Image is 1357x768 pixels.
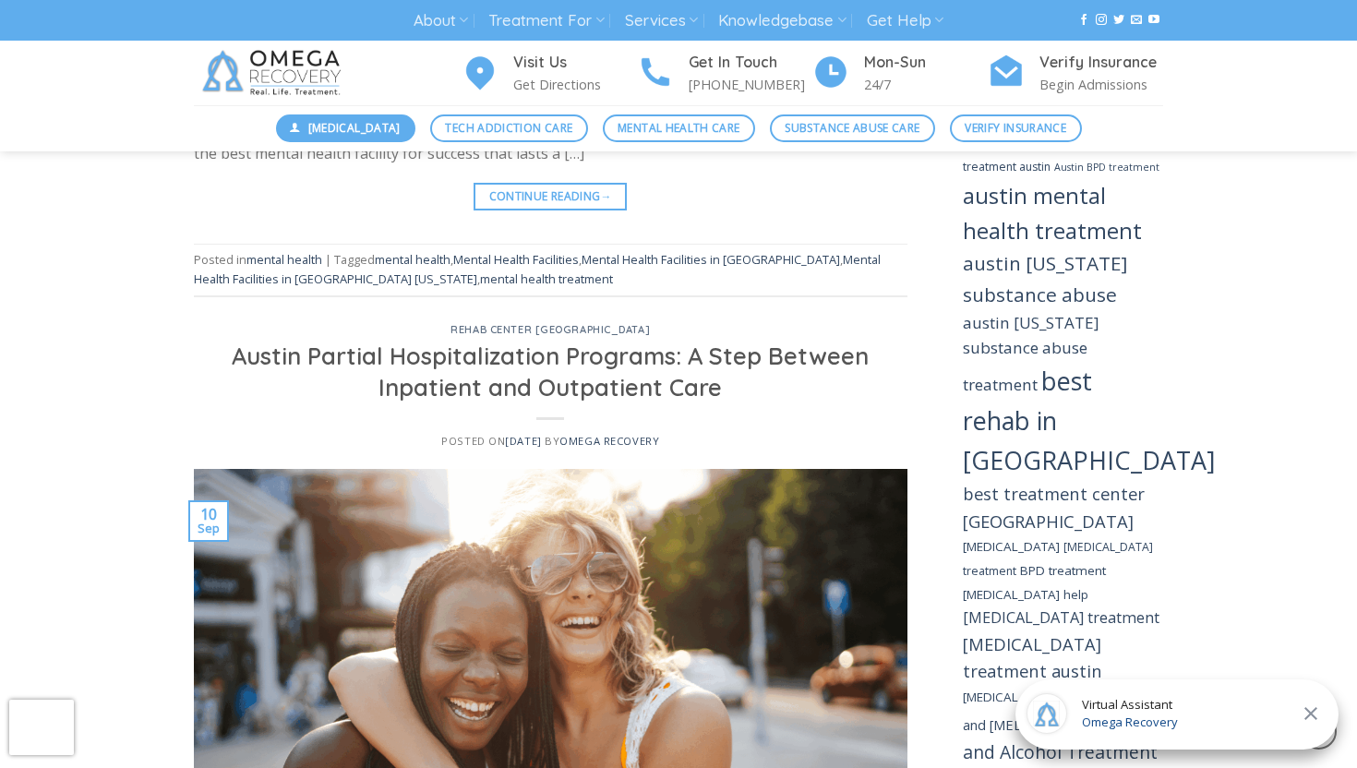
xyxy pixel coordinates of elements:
[1039,51,1163,75] h4: Verify Insurance
[545,434,659,448] span: by
[325,251,331,268] span: |
[450,323,650,336] a: rehab center [GEOGRAPHIC_DATA]
[1020,562,1106,579] a: BPD treatment (5 items)
[1131,14,1142,27] a: Send us an email
[559,434,659,448] a: Omega Recovery
[963,586,1088,603] a: computer addiction help (5 items)
[441,434,541,448] span: Posted on
[689,51,812,75] h4: Get In Touch
[618,119,739,137] span: Mental Health Care
[1096,14,1107,27] a: Follow on Instagram
[718,4,846,38] a: Knowledgebase
[770,114,935,142] a: Substance Abuse Care
[965,119,1066,137] span: Verify Insurance
[963,539,1153,579] a: borderline personality disorder treatment (4 items)
[194,251,881,286] a: Mental Health Facilities in [GEOGRAPHIC_DATA] [US_STATE]
[488,4,604,38] a: Treatment For
[603,114,755,142] a: Mental Health Care
[963,689,1060,705] a: digital detox (5 items)
[1113,14,1124,27] a: Follow on Twitter
[963,711,1158,764] a: Drug and Alcohol Treatment (13 items)
[462,51,637,96] a: Visit Us Get Directions
[582,251,840,268] a: Mental Health Facilities in [GEOGRAPHIC_DATA]
[1039,74,1163,95] p: Begin Admissions
[1054,161,1159,174] a: Austin BPD treatment (3 items)
[232,341,869,401] a: Austin Partial Hospitalization Programs: A Step Between Inpatient and Outpatient Care
[414,4,468,38] a: About
[963,364,1215,477] a: best rehab in austin (41 items)
[963,632,1102,683] a: depression treatment austin (11 items)
[505,434,541,448] a: [DATE]
[474,183,627,210] a: Continue reading→
[963,180,1142,246] a: austin mental health treatment (26 items)
[375,251,450,268] a: mental health
[963,607,1159,628] a: depression treatment (8 items)
[864,74,988,95] p: 24/7
[194,251,881,286] span: Tagged , , , ,
[246,251,322,268] a: mental health
[600,187,611,205] span: →
[445,119,572,137] span: Tech Addiction Care
[625,4,698,38] a: Services
[950,114,1082,142] a: Verify Insurance
[453,251,579,268] a: Mental Health Facilities
[867,4,943,38] a: Get Help
[480,270,613,287] a: mental health treatment
[513,51,637,75] h4: Visit Us
[864,51,988,75] h4: Mon-Sun
[308,119,401,137] span: [MEDICAL_DATA]
[430,114,588,142] a: Tech Addiction Care
[963,312,1099,395] a: austin texas substance abuse treatment (9 items)
[963,482,1145,533] a: best treatment center austin (11 items)
[689,74,812,95] p: [PHONE_NUMBER]
[276,114,416,142] a: [MEDICAL_DATA]
[988,51,1163,96] a: Verify Insurance Begin Admissions
[963,250,1127,306] a: austin texas substance abuse (16 items)
[513,74,637,95] p: Get Directions
[194,251,325,268] span: Posted in
[194,41,355,105] img: Omega Recovery
[963,687,1161,734] a: Drug and Alcohol Addiction (6 items)
[963,538,1060,555] a: bipolar disorder (5 items)
[9,700,74,755] iframe: reCAPTCHA
[785,119,919,137] span: Substance Abuse Care
[1078,14,1089,27] a: Follow on Facebook
[1148,14,1159,27] a: Follow on YouTube
[637,51,812,96] a: Get In Touch [PHONE_NUMBER]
